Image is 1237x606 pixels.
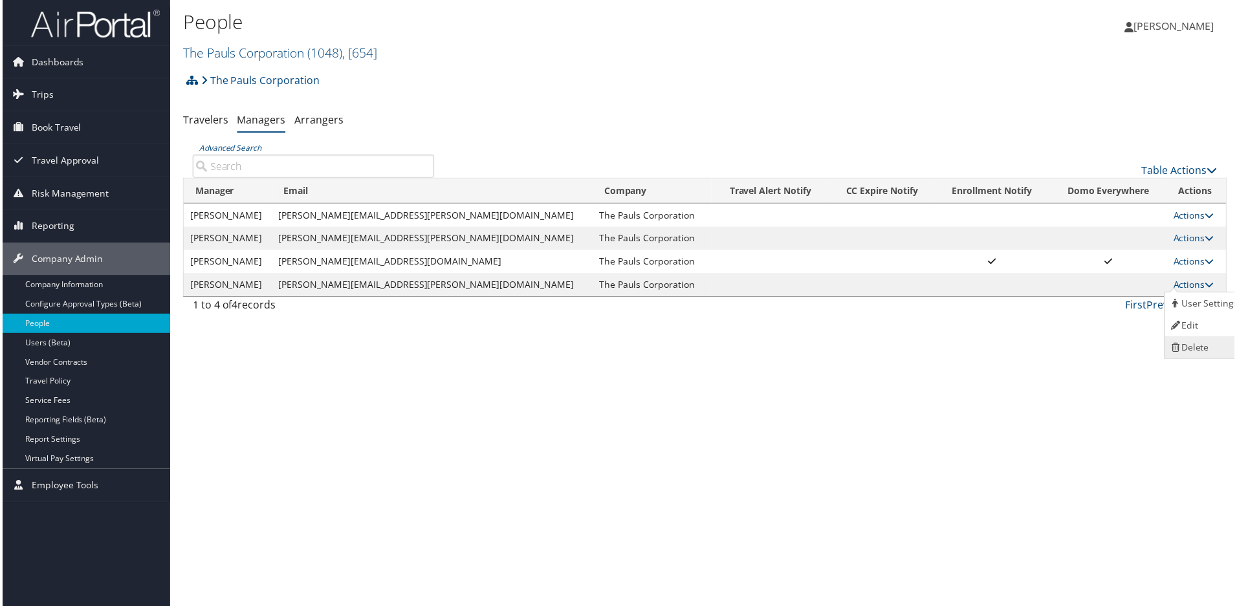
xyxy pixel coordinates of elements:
a: First [1128,299,1149,313]
th: Actions [1169,179,1229,204]
span: Dashboards [29,46,82,78]
td: [PERSON_NAME] [182,274,270,298]
td: [PERSON_NAME][EMAIL_ADDRESS][DOMAIN_NAME] [270,251,592,274]
th: Travel Alert Notify: activate to sort column ascending [712,179,831,204]
a: Advanced Search [197,143,260,154]
td: [PERSON_NAME] [182,251,270,274]
span: 4 [230,299,236,313]
td: [PERSON_NAME] [182,204,270,228]
td: [PERSON_NAME][EMAIL_ADDRESS][PERSON_NAME][DOMAIN_NAME] [270,228,592,251]
th: Enrollment Notify: activate to sort column ascending [936,179,1051,204]
th: CC Expire Notify: activate to sort column ascending [831,179,936,204]
span: Employee Tools [29,471,96,503]
td: [PERSON_NAME][EMAIL_ADDRESS][PERSON_NAME][DOMAIN_NAME] [270,274,592,298]
h1: People [181,8,880,36]
td: The Pauls Corporation [593,228,712,251]
span: Trips [29,79,51,111]
a: Actions [1176,279,1216,292]
span: Book Travel [29,112,79,144]
span: Reporting [29,211,72,243]
a: The Pauls Corporation [181,44,376,61]
th: Company: activate to sort column ascending [593,179,712,204]
a: Actions [1176,256,1216,268]
a: [PERSON_NAME] [1127,6,1229,45]
a: Table Actions [1144,164,1220,178]
a: Travelers [181,113,226,127]
span: Company Admin [29,244,101,276]
span: Travel Approval [29,145,97,177]
span: [PERSON_NAME] [1136,19,1216,33]
span: Risk Management [29,178,107,210]
a: Actions [1176,210,1216,222]
input: Advanced Search [191,155,433,179]
th: Manager: activate to sort column descending [182,179,270,204]
td: The Pauls Corporation [593,274,712,298]
a: The Pauls Corporation [199,68,318,94]
a: Actions [1176,233,1216,245]
td: The Pauls Corporation [593,204,712,228]
img: airportal-logo.png [28,8,158,39]
div: 1 to 4 of records [191,298,433,320]
span: , [ 654 ] [341,44,376,61]
a: Prev [1149,299,1171,313]
th: Email: activate to sort column ascending [270,179,592,204]
td: [PERSON_NAME][EMAIL_ADDRESS][PERSON_NAME][DOMAIN_NAME] [270,204,592,228]
td: [PERSON_NAME] [182,228,270,251]
a: Arrangers [293,113,342,127]
a: Managers [235,113,284,127]
span: ( 1048 ) [306,44,341,61]
th: Domo Everywhere [1051,179,1169,204]
td: The Pauls Corporation [593,251,712,274]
